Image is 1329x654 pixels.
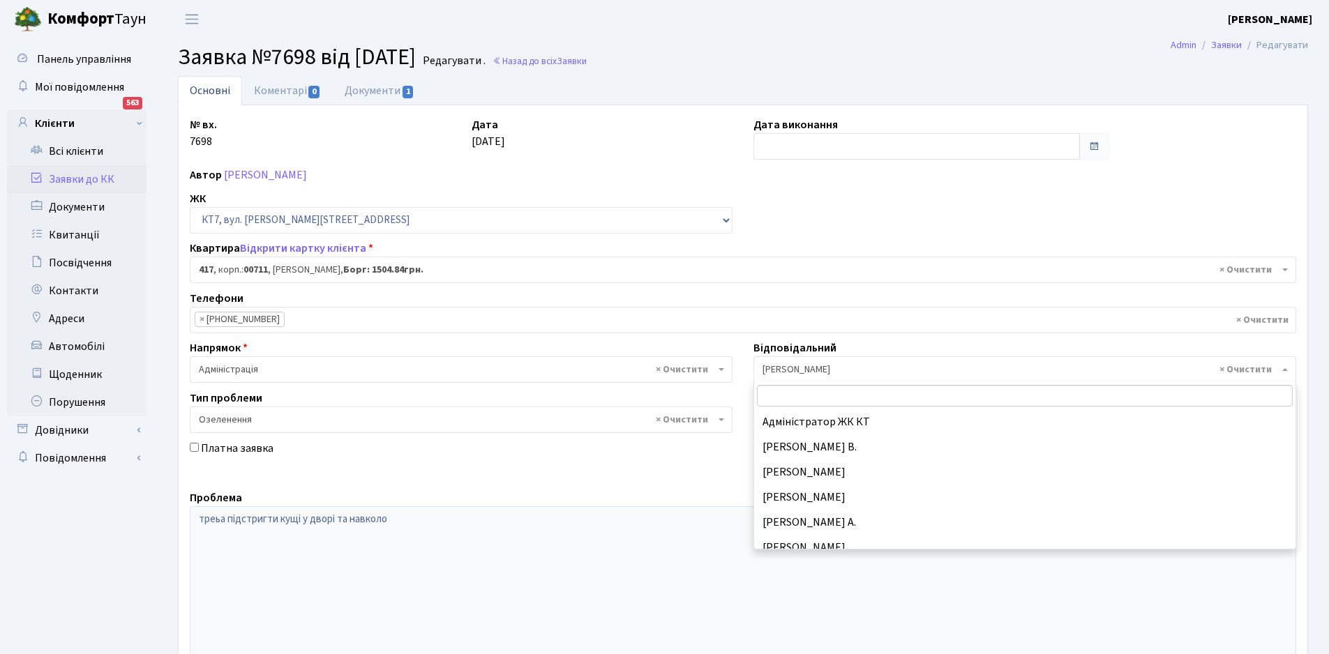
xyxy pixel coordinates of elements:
[190,190,206,207] label: ЖК
[1219,363,1272,377] span: Видалити всі елементи
[754,409,1296,434] li: Адміністратор ЖК КТ
[7,249,147,277] a: Посвідчення
[190,240,373,257] label: Квартира
[753,116,838,133] label: Дата виконання
[7,444,147,472] a: Повідомлення
[190,406,733,433] span: Озеленення
[7,277,147,305] a: Контакти
[199,263,213,277] b: 417
[754,434,1296,459] li: [PERSON_NAME] В.
[224,167,307,183] a: [PERSON_NAME]
[1219,263,1272,277] span: Видалити всі елементи
[308,86,320,98] span: 0
[753,356,1296,383] span: Микитенко І.В.
[493,54,587,68] a: Назад до всіхЗаявки
[7,221,147,249] a: Квитанції
[123,97,142,109] div: 563
[1236,313,1289,327] span: Видалити всі елементи
[1150,31,1329,60] nav: breadcrumb
[199,413,715,427] span: Озеленення
[7,45,147,73] a: Панель управління
[47,8,147,31] span: Таун
[190,356,733,383] span: Адміністрація
[199,263,1279,277] span: <b>417</b>, корп.: <b>00711</b>, Лавров Станіслав Миколайович, <b>Борг: 1504.84грн.</b>
[178,41,416,73] span: Заявка №7698 від [DATE]
[656,413,708,427] span: Видалити всі елементи
[1228,11,1312,28] a: [PERSON_NAME]
[7,360,147,388] a: Щоденник
[7,333,147,360] a: Автомобілі
[200,312,204,326] span: ×
[754,485,1296,510] li: [PERSON_NAME]
[7,109,147,137] a: Клієнти
[199,363,715,377] span: Адміністрація
[1242,38,1308,53] li: Редагувати
[420,54,486,68] small: Редагувати .
[14,6,42,33] img: logo.png
[754,535,1296,560] li: [PERSON_NAME]
[7,305,147,333] a: Адреси
[7,73,147,101] a: Мої повідомлення563
[333,76,426,105] a: Документи
[1228,12,1312,27] b: [PERSON_NAME]
[178,76,242,105] a: Основні
[190,257,1296,283] span: <b>417</b>, корп.: <b>00711</b>, Лавров Станіслав Миколайович, <b>Борг: 1504.84грн.</b>
[7,137,147,165] a: Всі клієнти
[195,312,285,327] li: (063) 312-60-21
[190,167,222,183] label: Автор
[754,510,1296,535] li: [PERSON_NAME] А.
[190,116,217,133] label: № вх.
[35,79,124,95] span: Мої повідомлення
[179,116,461,160] div: 7698
[1211,38,1242,52] a: Заявки
[403,86,414,98] span: 1
[37,52,131,67] span: Панель управління
[7,416,147,444] a: Довідники
[763,363,1279,377] span: Микитенко І.В.
[190,390,262,406] label: Тип проблеми
[242,76,333,105] a: Коментарі
[201,440,273,457] label: Платна заявка
[753,340,836,356] label: Відповідальний
[343,263,423,277] b: Борг: 1504.84грн.
[461,116,743,160] div: [DATE]
[47,8,114,30] b: Комфорт
[190,290,243,307] label: Телефони
[754,459,1296,485] li: [PERSON_NAME]
[1171,38,1196,52] a: Admin
[240,241,366,256] a: Відкрити картку клієнта
[557,54,587,68] span: Заявки
[190,340,248,356] label: Напрямок
[7,388,147,416] a: Порушення
[190,489,242,506] label: Проблема
[243,263,268,277] b: 00711
[174,8,209,31] button: Переключити навігацію
[472,116,498,133] label: Дата
[7,193,147,221] a: Документи
[656,363,708,377] span: Видалити всі елементи
[7,165,147,193] a: Заявки до КК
